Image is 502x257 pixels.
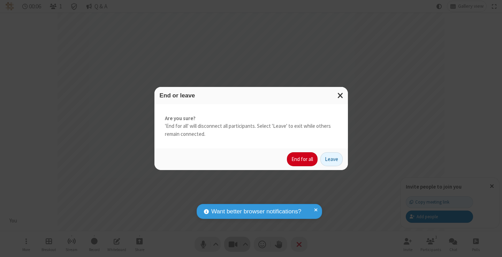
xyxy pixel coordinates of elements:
div: 'End for all' will disconnect all participants. Select 'Leave' to exit while others remain connec... [154,104,348,149]
button: End for all [287,152,318,166]
span: Want better browser notifications? [211,207,301,216]
h3: End or leave [160,92,343,99]
strong: Are you sure? [165,115,337,123]
button: Close modal [333,87,348,104]
button: Leave [320,152,343,166]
